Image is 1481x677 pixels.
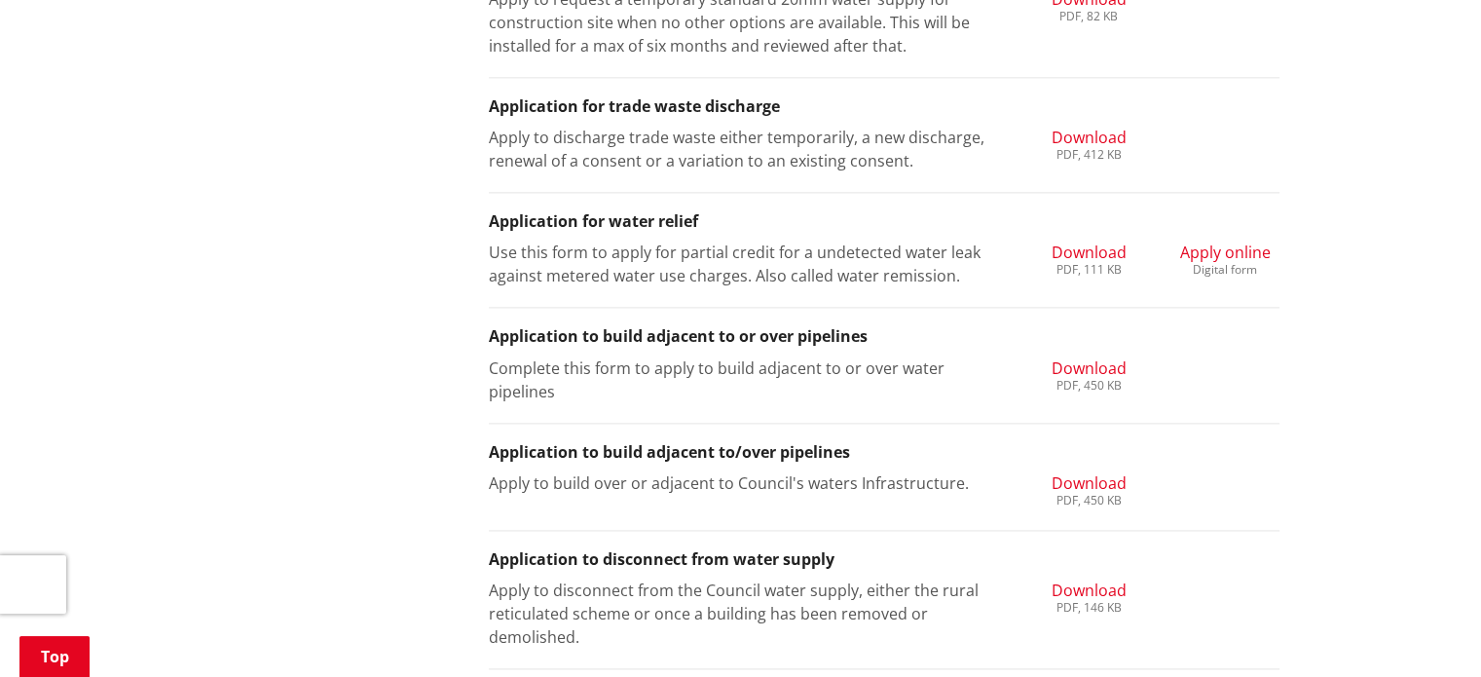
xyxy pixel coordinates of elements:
div: PDF, 146 KB [1051,602,1126,614]
p: Use this form to apply for partial credit for a undetected water leak against metered water use c... [489,241,1006,287]
span: Download [1051,127,1126,148]
span: Download [1051,357,1126,379]
a: Download PDF, 450 KB [1051,357,1126,392]
span: Download [1051,472,1126,494]
h3: Application for water relief [489,212,1279,231]
a: Top [19,636,90,677]
a: Download PDF, 146 KB [1051,579,1126,614]
h3: Application to build adjacent to or over pipelines [489,327,1279,346]
span: Download [1051,580,1126,601]
h3: Application for trade waste discharge [489,97,1279,116]
a: Download PDF, 412 KB [1051,126,1126,161]
a: Apply online Digital form [1180,241,1271,276]
p: Apply to build over or adjacent to Council's waters Infrastructure. [489,471,1006,495]
h3: Application to build adjacent to/over pipelines [489,443,1279,462]
p: Apply to discharge trade waste either temporarily, a new discharge, renewal of a consent or a var... [489,126,1006,172]
span: Apply online [1180,242,1271,263]
div: PDF, 82 KB [1051,11,1126,22]
div: PDF, 450 KB [1051,380,1126,392]
h3: Application to disconnect from water supply [489,550,1279,569]
a: Download PDF, 111 KB [1051,241,1126,276]
p: Apply to disconnect from the Council water supply, either the rural reticulated scheme or once a ... [489,579,1006,649]
div: Digital form [1180,264,1271,276]
div: PDF, 412 KB [1051,149,1126,161]
a: Download PDF, 450 KB [1051,471,1126,507]
div: PDF, 450 KB [1051,495,1126,507]
span: Download [1051,242,1126,263]
p: Complete this form to apply to build adjacent to or over water pipelines [489,357,1006,403]
div: PDF, 111 KB [1051,264,1126,276]
iframe: Messenger Launcher [1391,595,1462,665]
